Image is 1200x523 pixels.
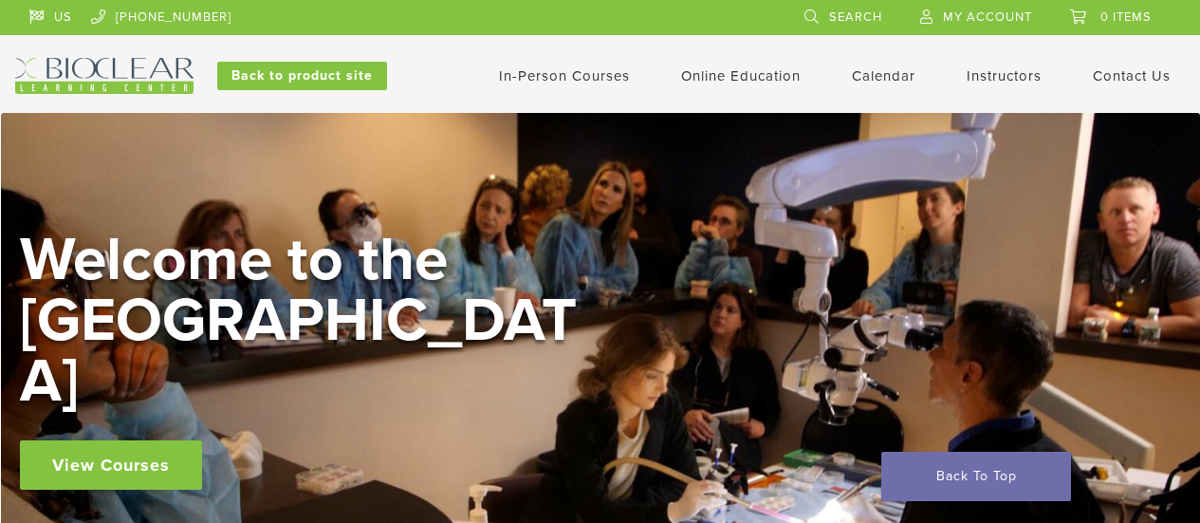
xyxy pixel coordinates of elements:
a: Instructors [967,67,1042,84]
h2: Welcome to the [GEOGRAPHIC_DATA] [20,230,589,412]
img: Bioclear [15,58,194,94]
a: View Courses [20,440,202,490]
span: Search [829,9,882,25]
a: Online Education [681,67,801,84]
span: My Account [943,9,1032,25]
a: In-Person Courses [499,67,630,84]
span: 0 items [1100,9,1152,25]
a: Calendar [852,67,915,84]
a: Contact Us [1093,67,1171,84]
a: Back to product site [217,62,387,90]
a: Back To Top [881,452,1071,501]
